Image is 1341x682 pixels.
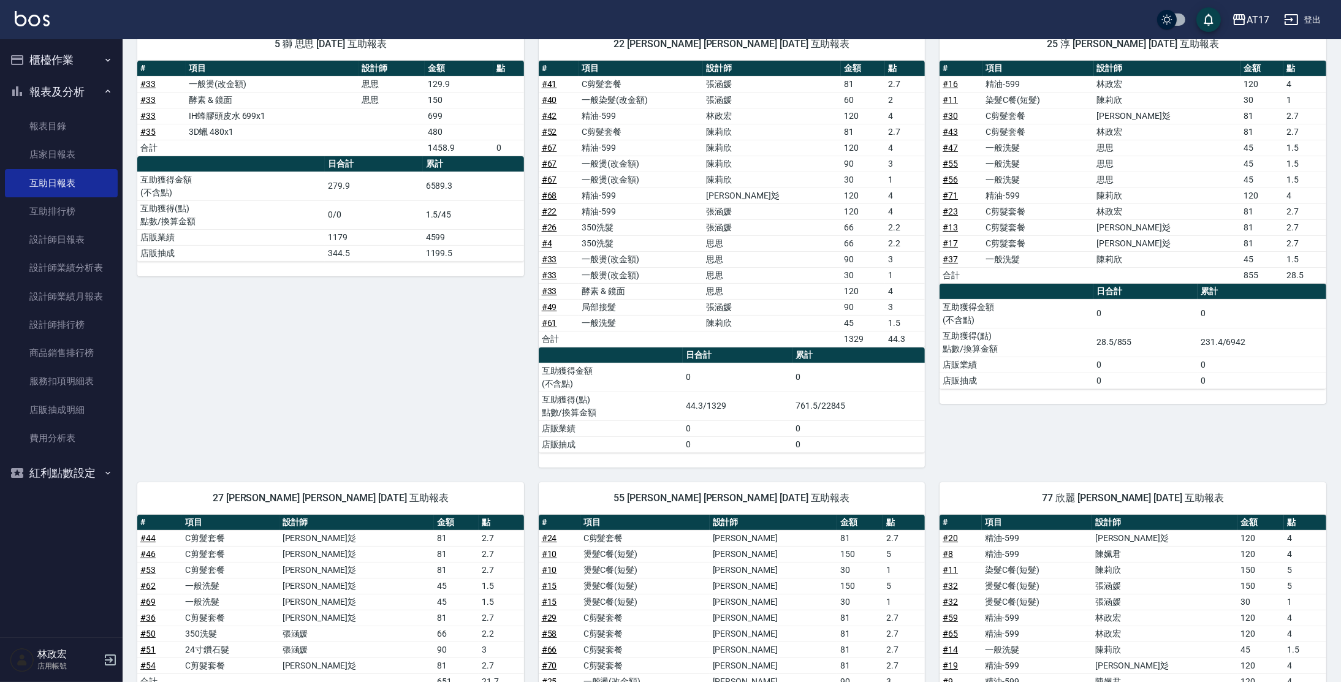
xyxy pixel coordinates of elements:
td: C剪髮套餐 [579,76,703,92]
td: [PERSON_NAME]彣 [703,188,841,203]
td: 30 [841,172,885,188]
td: 精油-599 [982,76,1094,92]
th: 點 [1283,61,1326,77]
a: 費用分析表 [5,424,118,452]
td: 4 [885,203,925,219]
td: 855 [1241,267,1284,283]
td: 陳莉欣 [1094,251,1241,267]
a: #10 [542,565,557,575]
td: 2.7 [1283,203,1326,219]
td: 一般洗髮 [982,251,1094,267]
a: 服務扣項明細表 [5,367,118,395]
td: 0 [792,420,925,436]
td: 思思 [1094,156,1241,172]
th: 點 [479,515,523,531]
td: 精油-599 [579,140,703,156]
th: 設計師 [279,515,434,531]
td: 互助獲得(點) 點數/換算金額 [539,392,683,420]
td: 林政宏 [1094,76,1241,92]
td: 酵素 & 鏡面 [186,92,359,108]
td: 120 [841,283,885,299]
a: #10 [542,549,557,559]
a: #55 [943,159,958,169]
td: 120 [1241,188,1284,203]
td: 精油-599 [579,203,703,219]
th: 日合計 [683,347,792,363]
a: #53 [140,565,156,575]
td: 66 [841,235,885,251]
a: #4 [542,238,552,248]
button: AT17 [1227,7,1274,32]
td: C剪髮套餐 [982,203,1094,219]
a: #19 [943,661,958,670]
td: 44.3 [885,331,925,347]
td: 思思 [359,76,425,92]
td: 一般燙(改金額) [579,267,703,283]
td: 81 [841,76,885,92]
a: #11 [943,565,958,575]
a: #33 [140,111,156,121]
td: 4 [885,188,925,203]
td: 精油-599 [579,188,703,203]
a: #33 [542,286,557,296]
td: 互助獲得金額 (不含點) [539,363,683,392]
td: 1.5 [1283,140,1326,156]
a: #20 [943,533,958,543]
th: 設計師 [1092,515,1237,531]
th: 累計 [423,156,524,172]
td: 344.5 [325,245,422,261]
a: #24 [542,533,557,543]
a: #67 [542,143,557,153]
td: 0 [493,140,524,156]
div: AT17 [1247,12,1269,28]
td: 林政宏 [1094,124,1241,140]
a: #11 [943,95,958,105]
td: 81 [1241,108,1284,124]
td: 1.5/45 [423,200,524,229]
td: 150 [425,92,493,108]
td: 2.7 [1283,124,1326,140]
td: 30 [1241,92,1284,108]
td: 81 [1241,235,1284,251]
td: 480 [425,124,493,140]
th: 設計師 [710,515,838,531]
a: 報表目錄 [5,112,118,140]
table: a dense table [137,61,524,156]
button: 紅利點數設定 [5,457,118,489]
th: # [137,61,186,77]
td: 0 [1198,373,1326,388]
td: 陳莉欣 [703,124,841,140]
td: 350洗髮 [579,219,703,235]
td: 2.7 [885,124,925,140]
td: 一般洗髮 [982,156,1094,172]
td: 2.2 [885,219,925,235]
td: 思思 [703,235,841,251]
td: 陳莉欣 [703,315,841,331]
a: #15 [542,581,557,591]
td: 66 [841,219,885,235]
td: 81 [1241,124,1284,140]
td: 28.5 [1283,267,1326,283]
td: 精油-599 [982,188,1094,203]
td: 0 [683,363,792,392]
td: 一般染髮(改金額) [579,92,703,108]
td: 699 [425,108,493,124]
button: 登出 [1279,9,1326,31]
td: 4599 [423,229,524,245]
td: 互助獲得金額 (不含點) [137,172,325,200]
a: #33 [542,254,557,264]
th: # [940,515,982,531]
button: save [1196,7,1221,32]
h5: 林政宏 [37,648,100,661]
a: #30 [943,111,958,121]
td: 4 [885,140,925,156]
th: 點 [493,61,524,77]
span: 22 [PERSON_NAME] [PERSON_NAME] [DATE] 互助報表 [553,38,911,50]
a: #58 [542,629,557,638]
a: #49 [542,302,557,312]
th: 日合計 [1093,284,1198,300]
a: #16 [943,79,958,89]
td: 2 [885,92,925,108]
td: 一般洗髮 [982,172,1094,188]
td: 合計 [137,140,186,156]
